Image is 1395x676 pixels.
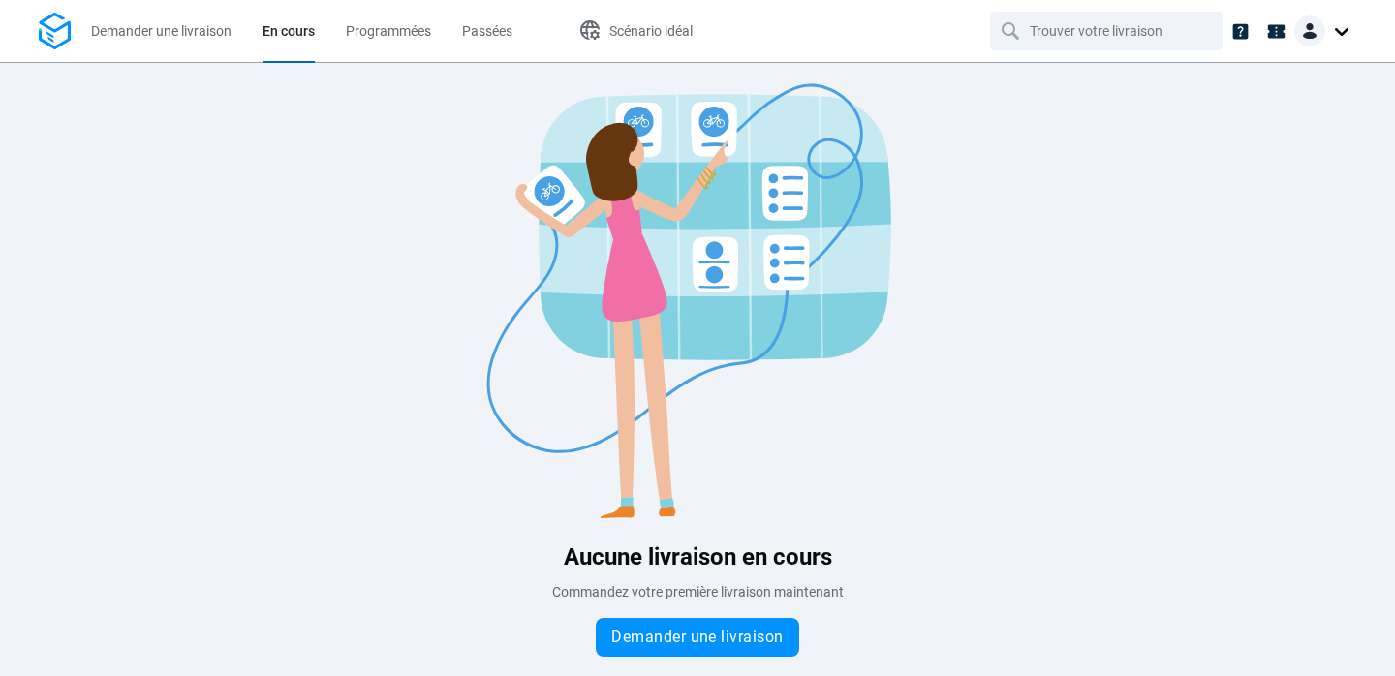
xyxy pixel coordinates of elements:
[346,23,431,39] span: Programmées
[596,618,798,657] button: Demander une livraison
[552,584,844,599] span: Commandez votre première livraison maintenant
[611,630,783,645] span: Demander une livraison
[91,23,232,39] span: Demander une livraison
[1294,15,1325,46] img: Client
[39,13,71,50] img: Logo
[407,82,988,518] img: Blank slate
[1030,13,1187,49] input: Trouver votre livraison
[263,23,315,39] span: En cours
[462,23,512,39] span: Passées
[564,543,832,570] span: Aucune livraison en cours
[609,23,693,39] span: Scénario idéal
